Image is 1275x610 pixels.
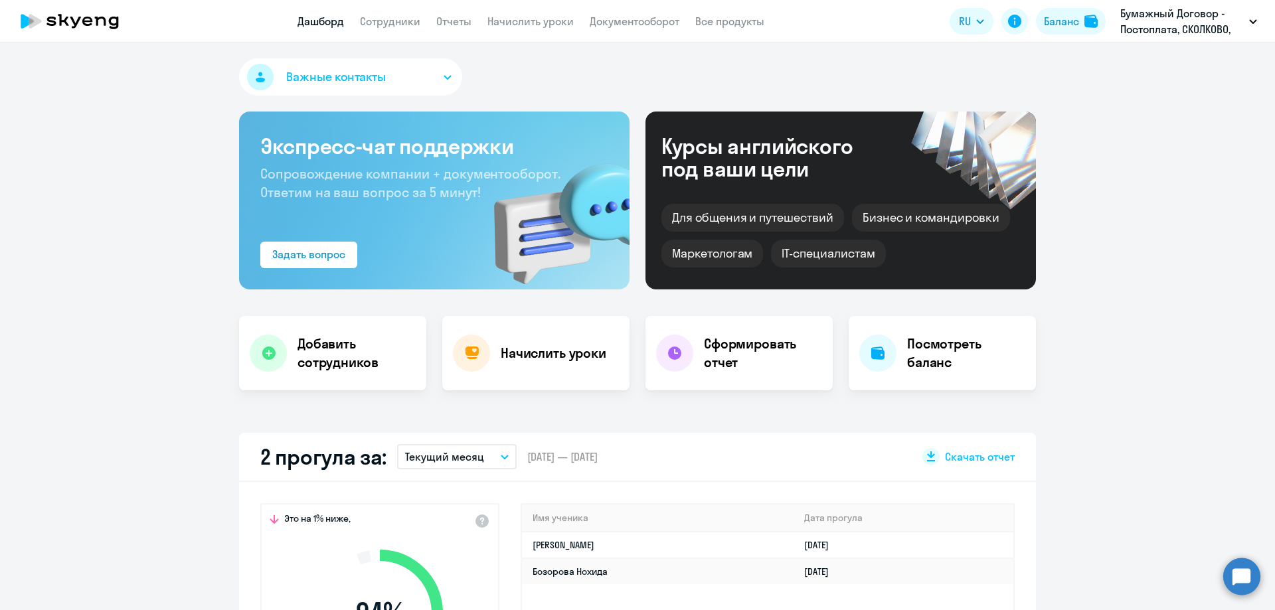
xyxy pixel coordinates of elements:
span: RU [959,13,971,29]
a: Дашборд [297,15,344,28]
a: Сотрудники [360,15,420,28]
img: balance [1084,15,1098,28]
h3: Экспресс-чат поддержки [260,133,608,159]
button: Важные контакты [239,58,462,96]
div: Для общения и путешествий [661,204,844,232]
h4: Сформировать отчет [704,335,822,372]
div: IT-специалистам [771,240,885,267]
span: [DATE] — [DATE] [527,449,598,464]
span: Важные контакты [286,68,386,86]
div: Бизнес и командировки [852,204,1010,232]
a: Начислить уроки [487,15,574,28]
h4: Начислить уроки [501,344,606,362]
a: [DATE] [804,539,839,551]
div: Баланс [1044,13,1079,29]
a: [PERSON_NAME] [533,539,594,551]
a: Все продукты [695,15,764,28]
p: Бумажный Договор - Постоплата, СКОЛКОВО, [PERSON_NAME] ШКОЛА УПРАВЛЕНИЯ [1120,5,1244,37]
div: Маркетологам [661,240,763,267]
button: Текущий месяц [397,444,517,469]
h2: 2 прогула за: [260,443,386,470]
p: Текущий месяц [405,449,484,465]
a: Документооборот [590,15,679,28]
h4: Посмотреть баланс [907,335,1025,372]
div: Задать вопрос [272,246,345,262]
span: Это на 1% ниже, [284,512,351,528]
button: Задать вопрос [260,242,357,268]
span: Скачать отчет [945,449,1015,464]
a: [DATE] [804,566,839,577]
button: Бумажный Договор - Постоплата, СКОЛКОВО, [PERSON_NAME] ШКОЛА УПРАВЛЕНИЯ [1114,5,1264,37]
span: Сопровождение компании + документооборот. Ответим на ваш вопрос за 5 минут! [260,165,560,200]
a: Бозорова Нохида [533,566,608,577]
h4: Добавить сотрудников [297,335,416,372]
img: bg-img [475,140,630,289]
button: RU [950,8,993,35]
a: Отчеты [436,15,471,28]
th: Имя ученика [522,504,794,532]
div: Курсы английского под ваши цели [661,135,889,180]
th: Дата прогула [794,504,1013,532]
button: Балансbalance [1036,8,1106,35]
